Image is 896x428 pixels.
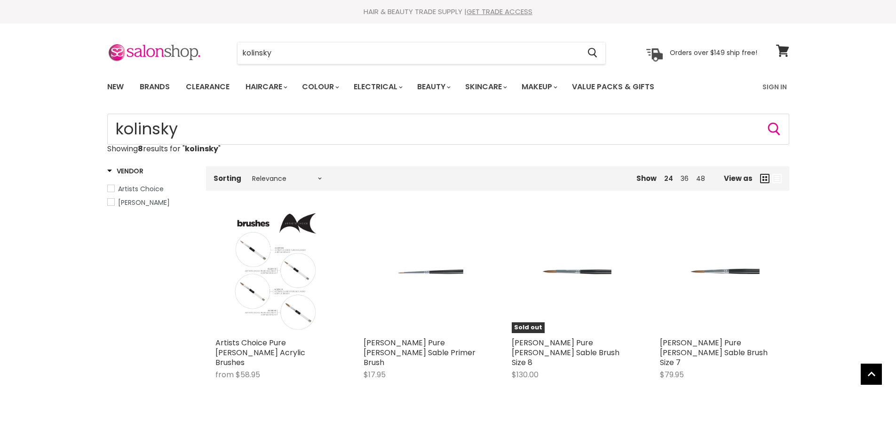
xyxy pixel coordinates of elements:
[185,143,218,154] strong: kolinsky
[107,145,789,153] p: Showing results for " "
[118,184,164,194] span: Artists Choice
[237,42,606,64] form: Product
[724,174,753,182] span: View as
[364,213,484,333] a: Hawley Pure Kolinsky Sable Primer Brush
[512,369,539,380] span: $130.00
[179,77,237,97] a: Clearance
[515,77,563,97] a: Makeup
[512,213,632,333] a: Hawley Pure Kolinsky Sable Brush Size 8Sold out
[238,42,580,64] input: Search
[660,213,780,333] a: Hawley Pure Kolinsky Sable Brush Size 7
[107,197,194,208] a: Hawley
[234,213,317,333] img: Artists Choice Pure Kolinsky Acrylic Brushes
[100,77,131,97] a: New
[295,77,345,97] a: Colour
[364,369,386,380] span: $17.95
[215,337,305,368] a: Artists Choice Pure [PERSON_NAME] Acrylic Brushes
[636,173,657,183] span: Show
[215,369,234,380] span: from
[364,337,476,368] a: [PERSON_NAME] Pure [PERSON_NAME] Sable Primer Brush
[512,322,545,333] span: Sold out
[696,174,705,183] a: 48
[664,174,673,183] a: 24
[238,77,293,97] a: Haircare
[95,7,801,16] div: HAIR & BEAUTY TRADE SUPPLY |
[565,77,661,97] a: Value Packs & Gifts
[236,369,260,380] span: $58.95
[107,184,194,194] a: Artists Choice
[757,77,793,97] a: Sign In
[660,369,684,380] span: $79.95
[767,122,782,137] button: Search
[133,77,177,97] a: Brands
[512,337,619,368] a: [PERSON_NAME] Pure [PERSON_NAME] Sable Brush Size 8
[107,166,143,176] h3: Vendor
[458,77,513,97] a: Skincare
[670,48,757,57] p: Orders over $149 ship free!
[215,213,335,333] a: Artists Choice Pure Kolinsky Acrylic Brushes
[100,73,709,101] ul: Main menu
[138,143,143,154] strong: 8
[118,198,170,207] span: [PERSON_NAME]
[410,77,456,97] a: Beauty
[580,42,605,64] button: Search
[95,73,801,101] nav: Main
[681,174,689,183] a: 36
[467,7,532,16] a: GET TRADE ACCESS
[660,337,768,368] a: [PERSON_NAME] Pure [PERSON_NAME] Sable Brush Size 7
[107,114,789,145] form: Product
[214,174,241,182] label: Sorting
[107,114,789,145] input: Search
[347,77,408,97] a: Electrical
